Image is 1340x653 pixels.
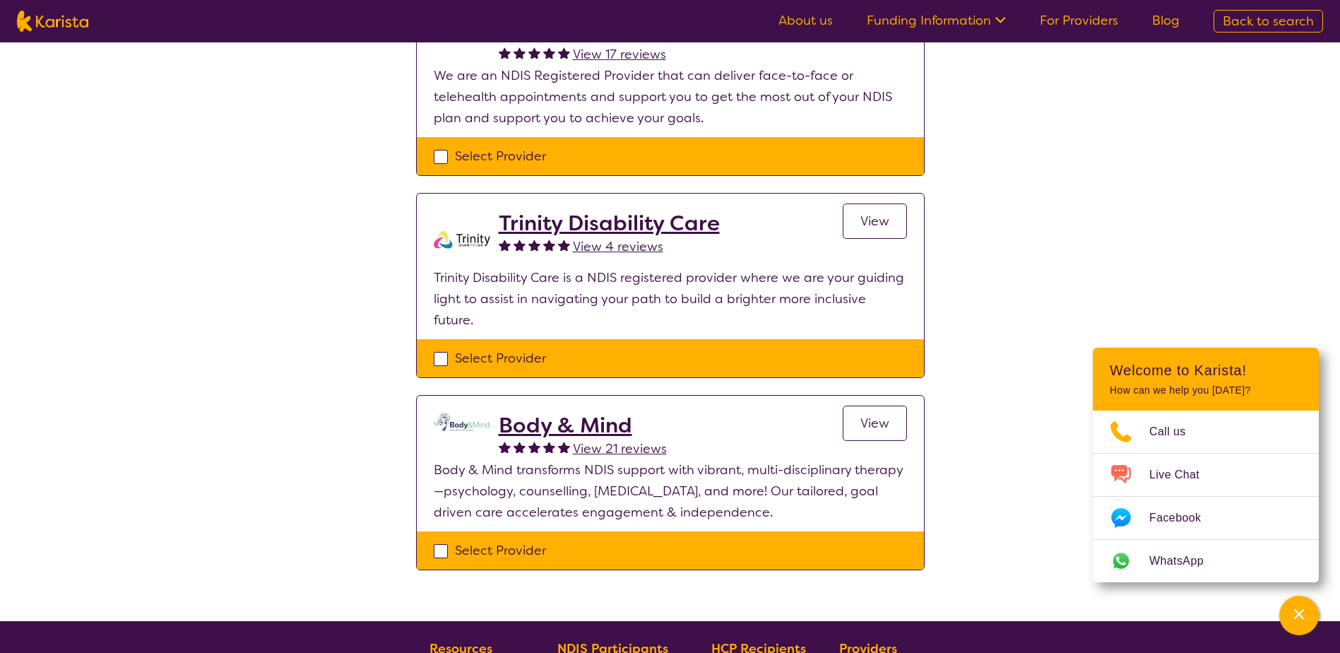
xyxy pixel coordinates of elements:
[514,441,526,453] img: fullstar
[543,47,555,59] img: fullstar
[499,413,667,438] a: Body & Mind
[778,12,833,29] a: About us
[1149,421,1203,442] span: Call us
[1152,12,1180,29] a: Blog
[843,204,907,239] a: View
[17,11,88,32] img: Karista logo
[434,211,490,267] img: xjuql8d3dr7ea5kriig5.png
[434,459,907,523] p: Body & Mind transforms NDIS support with vibrant, multi-disciplinary therapy—psychology, counsell...
[558,239,570,251] img: fullstar
[1279,596,1319,635] button: Channel Menu
[499,441,511,453] img: fullstar
[1110,362,1302,379] h2: Welcome to Karista!
[1149,464,1216,486] span: Live Chat
[860,415,889,432] span: View
[573,44,666,65] a: View 17 reviews
[573,438,667,459] a: View 21 reviews
[1110,384,1302,396] p: How can we help you [DATE]?
[573,236,663,257] a: View 4 reviews
[1040,12,1118,29] a: For Providers
[528,441,540,453] img: fullstar
[1149,551,1221,572] span: WhatsApp
[499,239,511,251] img: fullstar
[514,239,526,251] img: fullstar
[1093,540,1319,582] a: Web link opens in a new tab.
[499,211,720,236] a: Trinity Disability Care
[434,267,907,331] p: Trinity Disability Care is a NDIS registered provider where we are your guiding light to assist i...
[558,47,570,59] img: fullstar
[1223,13,1314,30] span: Back to search
[499,47,511,59] img: fullstar
[1093,411,1319,582] ul: Choose channel
[573,238,663,255] span: View 4 reviews
[1214,10,1323,33] a: Back to search
[1149,507,1218,529] span: Facebook
[843,406,907,441] a: View
[558,441,570,453] img: fullstar
[528,239,540,251] img: fullstar
[573,440,667,457] span: View 21 reviews
[434,413,490,431] img: qmpolprhjdhzpcuekzqg.svg
[573,46,666,63] span: View 17 reviews
[860,213,889,230] span: View
[1093,348,1319,582] div: Channel Menu
[867,12,1006,29] a: Funding Information
[543,441,555,453] img: fullstar
[434,65,907,129] p: We are an NDIS Registered Provider that can deliver face-to-face or telehealth appointments and s...
[514,47,526,59] img: fullstar
[528,47,540,59] img: fullstar
[543,239,555,251] img: fullstar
